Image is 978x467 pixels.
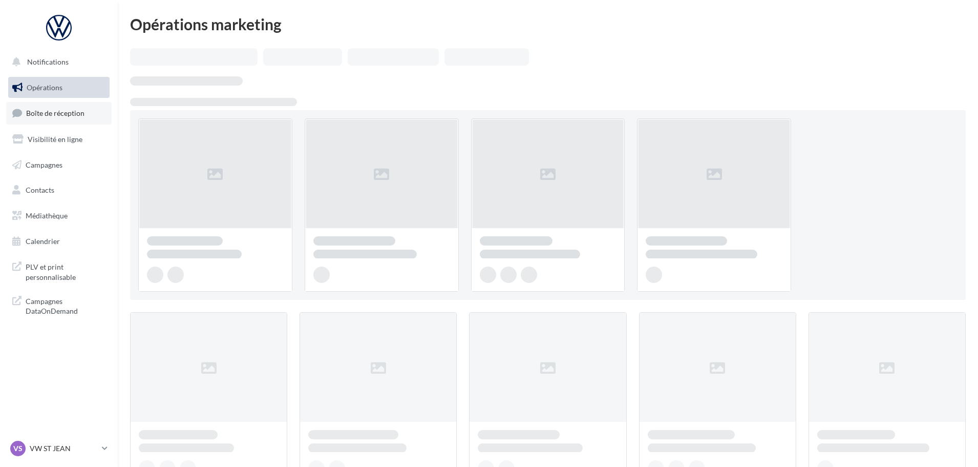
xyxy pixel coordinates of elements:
span: Boîte de réception [26,109,84,117]
a: Campagnes DataOnDemand [6,290,112,320]
a: Visibilité en ligne [6,129,112,150]
a: Calendrier [6,231,112,252]
span: Médiathèque [26,211,68,220]
a: Médiathèque [6,205,112,227]
span: Notifications [27,57,69,66]
span: Contacts [26,186,54,194]
a: Campagnes [6,154,112,176]
span: Visibilité en ligne [28,135,82,144]
p: VW ST JEAN [30,443,98,454]
a: PLV et print personnalisable [6,256,112,286]
span: PLV et print personnalisable [26,260,105,282]
span: VS [13,443,23,454]
a: Opérations [6,77,112,98]
button: Notifications [6,51,108,73]
a: Contacts [6,179,112,201]
span: Campagnes [26,160,62,169]
a: Boîte de réception [6,102,112,124]
span: Calendrier [26,237,60,246]
span: Opérations [27,83,62,92]
span: Campagnes DataOnDemand [26,294,105,316]
a: VS VW ST JEAN [8,439,110,458]
div: Opérations marketing [130,16,966,32]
